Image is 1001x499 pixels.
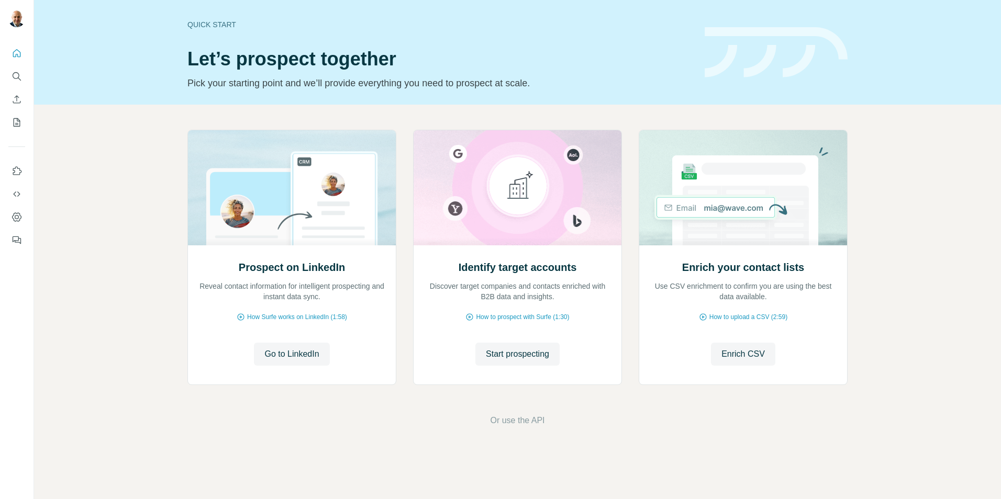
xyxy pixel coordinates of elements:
p: Pick your starting point and we’ll provide everything you need to prospect at scale. [187,76,692,90]
img: Enrich your contact lists [639,130,848,245]
p: Use CSV enrichment to confirm you are using the best data available. [650,281,837,302]
button: Search [8,67,25,86]
span: How Surfe works on LinkedIn (1:58) [247,312,347,322]
button: Go to LinkedIn [254,343,329,366]
span: How to upload a CSV (2:59) [709,312,787,322]
p: Discover target companies and contacts enriched with B2B data and insights. [424,281,611,302]
button: Use Surfe on LinkedIn [8,162,25,180]
img: banner [705,27,848,78]
button: Start prospecting [475,343,560,366]
h1: Let’s prospect together [187,49,692,70]
h2: Enrich your contact lists [682,260,804,275]
span: How to prospect with Surfe (1:30) [476,312,569,322]
h2: Identify target accounts [459,260,577,275]
span: Enrich CSV [721,348,765,360]
button: Enrich CSV [8,90,25,109]
button: Dashboard [8,208,25,226]
img: Prospect on LinkedIn [187,130,396,245]
button: Feedback [8,231,25,249]
button: Use Surfe API [8,185,25,203]
img: Avatar [8,10,25,27]
button: Or use the API [490,414,544,427]
button: My lists [8,113,25,132]
span: Go to LinkedIn [264,348,319,360]
button: Quick start [8,44,25,63]
div: Quick start [187,19,692,30]
h2: Prospect on LinkedIn [239,260,345,275]
p: Reveal contact information for intelligent prospecting and instant data sync. [198,281,385,302]
button: Enrich CSV [711,343,775,366]
span: Start prospecting [486,348,549,360]
img: Identify target accounts [413,130,622,245]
